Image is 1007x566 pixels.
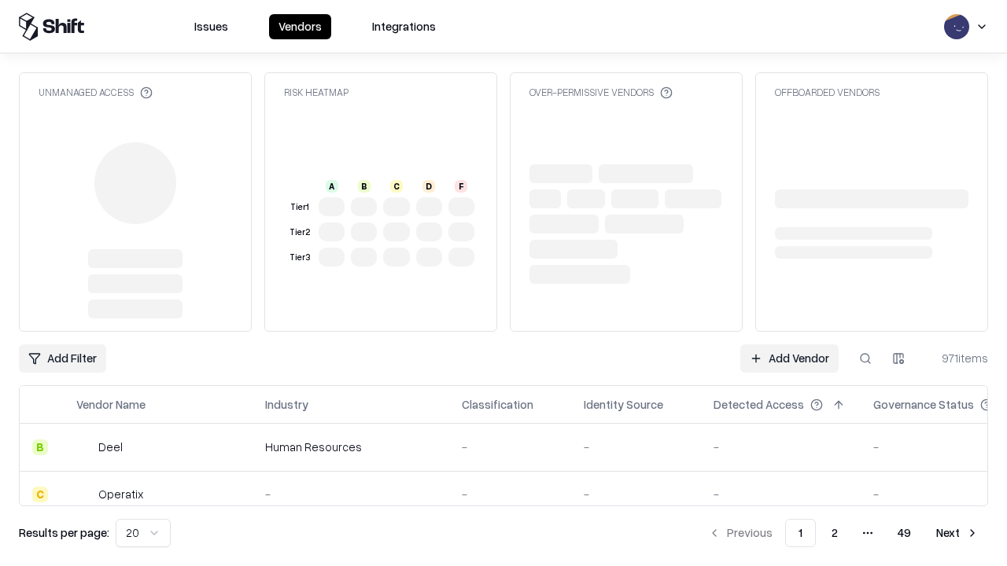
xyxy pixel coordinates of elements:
div: - [265,486,437,502]
div: Industry [265,396,308,413]
nav: pagination [699,519,988,547]
div: - [584,486,688,502]
button: Integrations [363,14,445,39]
div: Governance Status [873,396,974,413]
div: D [422,180,435,193]
p: Results per page: [19,524,109,541]
div: Deel [98,439,123,455]
div: Unmanaged Access [39,86,153,99]
button: Vendors [269,14,331,39]
div: - [462,486,559,502]
img: Operatix [76,487,92,502]
div: Classification [462,396,533,413]
div: - [462,439,559,455]
div: Tier 2 [287,226,312,239]
div: C [32,487,48,502]
div: Identity Source [584,396,663,413]
button: 1 [785,519,816,547]
div: Operatix [98,486,143,502]
div: B [32,439,48,455]
div: A [326,180,338,193]
button: 49 [885,519,924,547]
a: Add Vendor [740,344,839,373]
div: Tier 3 [287,251,312,264]
div: Vendor Name [76,396,146,413]
div: Detected Access [714,396,804,413]
button: Issues [185,14,238,39]
div: - [714,486,848,502]
div: Tier 1 [287,200,312,214]
button: 2 [819,519,850,547]
div: F [455,180,467,193]
div: Offboarded Vendors [775,86,880,99]
div: Over-Permissive Vendors [529,86,673,99]
button: Next [927,519,988,547]
div: - [714,439,848,455]
div: - [584,439,688,455]
div: C [390,180,403,193]
div: Human Resources [265,439,437,455]
div: Risk Heatmap [284,86,349,99]
img: Deel [76,439,92,455]
div: 971 items [925,350,988,366]
div: B [358,180,371,193]
button: Add Filter [19,344,106,373]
